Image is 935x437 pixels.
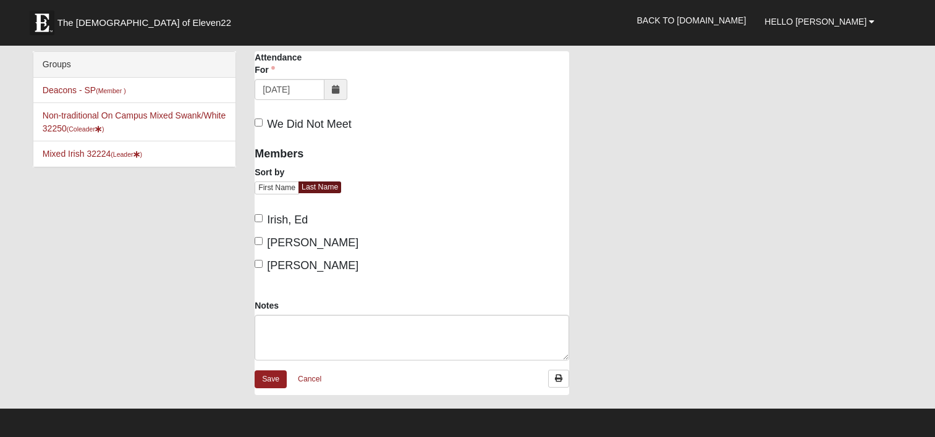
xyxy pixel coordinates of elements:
[111,151,142,158] small: (Leader )
[267,236,358,249] span: [PERSON_NAME]
[255,237,263,245] input: [PERSON_NAME]
[96,87,125,94] small: (Member )
[298,181,341,193] a: Last Name
[255,148,403,161] h4: Members
[255,260,263,268] input: [PERSON_NAME]
[627,5,755,36] a: Back to [DOMAIN_NAME]
[764,17,866,27] span: Hello [PERSON_NAME]
[548,370,569,388] a: Print Attendance Roster
[23,4,271,35] a: The [DEMOGRAPHIC_DATA] of Eleven22
[255,370,287,388] a: Save
[255,166,284,178] label: Sort by
[255,51,319,76] label: Attendance For
[290,370,329,389] a: Cancel
[255,119,263,127] input: We Did Not Meet
[30,10,54,35] img: Eleven22 logo
[43,110,226,133] a: Non-traditional On Campus Mixed Swank/White 32250(Coleader)
[33,52,235,78] div: Groups
[255,299,279,312] label: Notes
[57,17,231,29] span: The [DEMOGRAPHIC_DATA] of Eleven22
[755,6,884,37] a: Hello [PERSON_NAME]
[267,214,308,226] span: Irish, Ed
[255,181,299,194] a: First Name
[67,125,104,133] small: (Coleader )
[267,259,358,272] span: [PERSON_NAME]
[43,149,142,159] a: Mixed Irish 32224(Leader)
[255,214,263,222] input: Irish, Ed
[43,85,126,95] a: Deacons - SP(Member )
[267,118,352,130] span: We Did Not Meet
